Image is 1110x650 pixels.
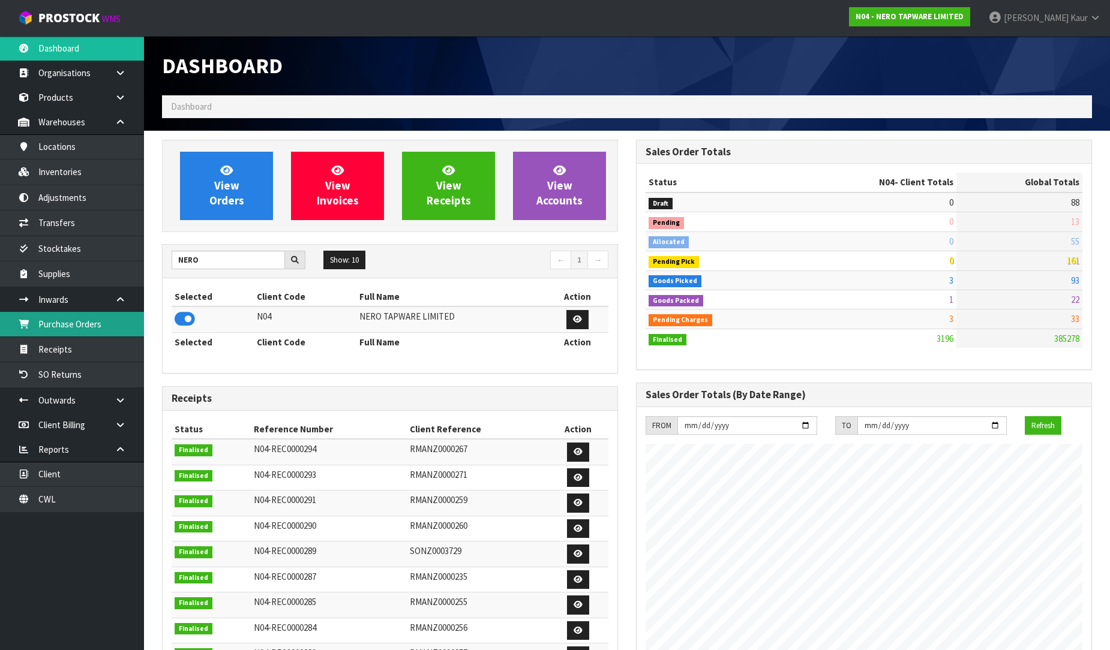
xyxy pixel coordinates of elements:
span: Finalised [175,572,212,584]
a: → [587,251,608,270]
span: 0 [949,197,953,208]
th: Global Totals [956,173,1082,192]
span: N04-REC0000294 [254,443,316,455]
span: 22 [1071,294,1079,305]
span: Finalised [175,495,212,507]
th: Action [548,420,609,439]
th: Full Name [356,332,547,351]
span: Finalised [175,521,212,533]
span: Kaur [1070,12,1088,23]
th: Client Reference [407,420,548,439]
h3: Sales Order Totals (By Date Range) [646,389,1082,401]
a: ← [550,251,571,270]
span: 93 [1071,275,1079,286]
h3: Receipts [172,393,608,404]
span: 3 [949,275,953,286]
span: N04-REC0000284 [254,622,316,633]
button: Refresh [1025,416,1061,435]
a: ViewInvoices [291,152,384,220]
span: N04-REC0000285 [254,596,316,607]
span: ProStock [38,10,100,26]
th: Status [646,173,790,192]
th: - Client Totals [790,173,956,192]
span: Pending Pick [649,256,699,268]
div: TO [835,416,857,435]
span: 55 [1071,236,1079,247]
span: 1 [949,294,953,305]
input: Search clients [172,251,285,269]
span: View Orders [209,163,244,208]
span: Draft [649,198,673,210]
span: N04-REC0000287 [254,571,316,582]
span: N04-REC0000289 [254,545,316,556]
span: [PERSON_NAME] [1004,12,1069,23]
th: Status [172,420,251,439]
span: View Receipts [427,163,471,208]
span: SONZ0003729 [410,545,461,556]
span: RMANZ0000235 [410,571,467,582]
span: RMANZ0000260 [410,520,467,531]
span: N04-REC0000291 [254,494,316,505]
span: 3196 [937,333,953,344]
a: ViewAccounts [513,152,606,220]
span: 0 [949,236,953,247]
th: Client Code [254,332,356,351]
span: 0 [949,216,953,227]
span: Finalised [649,334,686,346]
div: FROM [646,416,677,435]
a: ViewReceipts [402,152,495,220]
span: 88 [1071,197,1079,208]
span: RMANZ0000256 [410,622,467,633]
span: RMANZ0000259 [410,494,467,505]
th: Selected [172,287,254,306]
span: 33 [1071,313,1079,324]
span: 13 [1071,216,1079,227]
strong: N04 - NERO TAPWARE LIMITED [856,11,964,22]
img: cube-alt.png [18,10,33,25]
span: View Accounts [536,163,583,208]
th: Action [547,332,608,351]
th: Full Name [356,287,547,306]
span: Goods Picked [649,275,701,287]
span: Dashboard [171,101,212,112]
span: Goods Packed [649,295,703,307]
th: Reference Number [251,420,406,439]
span: Pending [649,217,684,229]
span: 385278 [1054,333,1079,344]
span: Finalised [175,546,212,558]
small: WMS [102,13,121,25]
span: Finalised [175,444,212,456]
span: Finalised [175,597,212,609]
nav: Page navigation [399,251,608,272]
td: NERO TAPWARE LIMITED [356,306,547,332]
h3: Sales Order Totals [646,146,1082,158]
span: Finalised [175,470,212,482]
a: N04 - NERO TAPWARE LIMITED [849,7,970,26]
span: RMANZ0000267 [410,443,467,455]
th: Selected [172,332,254,351]
a: ViewOrders [180,152,273,220]
th: Action [547,287,608,306]
span: 0 [949,255,953,266]
span: Allocated [649,236,689,248]
span: 161 [1067,255,1079,266]
span: N04 [879,176,895,188]
span: Dashboard [162,52,283,79]
span: 3 [949,313,953,324]
span: N04-REC0000290 [254,520,316,531]
span: N04-REC0000293 [254,469,316,480]
button: Show: 10 [323,251,365,270]
th: Client Code [254,287,356,306]
span: Pending Charges [649,314,712,326]
a: 1 [571,251,588,270]
td: N04 [254,306,356,332]
span: RMANZ0000271 [410,469,467,480]
span: RMANZ0000255 [410,596,467,607]
span: Finalised [175,623,212,635]
span: View Invoices [317,163,359,208]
